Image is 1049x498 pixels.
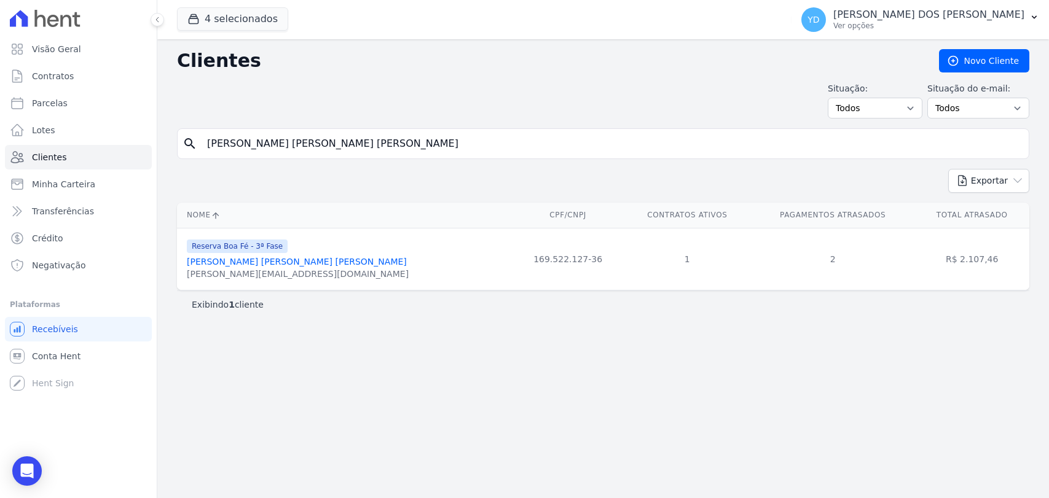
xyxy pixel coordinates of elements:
[5,118,152,142] a: Lotes
[5,226,152,251] a: Crédito
[32,350,81,362] span: Conta Hent
[177,7,288,31] button: 4 selecionados
[5,172,152,196] a: Minha Carteira
[914,228,1029,290] td: R$ 2.107,46
[32,43,81,55] span: Visão Geral
[200,131,1024,156] input: Buscar por nome, CPF ou e-mail
[187,268,409,280] div: [PERSON_NAME][EMAIL_ADDRESS][DOMAIN_NAME]
[32,70,74,82] span: Contratos
[32,151,66,163] span: Clientes
[10,297,147,312] div: Plataformas
[229,300,235,309] b: 1
[751,203,914,228] th: Pagamentos Atrasados
[32,205,94,217] span: Transferências
[927,82,1029,95] label: Situação do e-mail:
[792,2,1049,37] button: YD [PERSON_NAME] DOS [PERSON_NAME] Ver opções
[948,169,1029,193] button: Exportar
[32,232,63,244] span: Crédito
[828,82,922,95] label: Situação:
[187,239,288,253] span: Reserva Boa Fé - 3ª Fase
[5,253,152,278] a: Negativação
[32,178,95,190] span: Minha Carteira
[192,298,264,311] p: Exibindo cliente
[513,228,624,290] td: 169.522.127-36
[183,136,197,151] i: search
[5,64,152,88] a: Contratos
[32,124,55,136] span: Lotes
[833,9,1024,21] p: [PERSON_NAME] DOS [PERSON_NAME]
[5,317,152,341] a: Recebíveis
[32,97,68,109] span: Parcelas
[32,259,86,271] span: Negativação
[751,228,914,290] td: 2
[5,37,152,61] a: Visão Geral
[513,203,624,228] th: CPF/CNPJ
[807,15,819,24] span: YD
[177,203,513,228] th: Nome
[939,49,1029,72] a: Novo Cliente
[624,203,751,228] th: Contratos Ativos
[32,323,78,335] span: Recebíveis
[5,91,152,115] a: Parcelas
[5,145,152,169] a: Clientes
[914,203,1029,228] th: Total Atrasado
[177,50,919,72] h2: Clientes
[833,21,1024,31] p: Ver opções
[187,257,407,267] a: [PERSON_NAME] [PERSON_NAME] [PERSON_NAME]
[12,456,42,486] div: Open Intercom Messenger
[624,228,751,290] td: 1
[5,199,152,224] a: Transferências
[5,344,152,368] a: Conta Hent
